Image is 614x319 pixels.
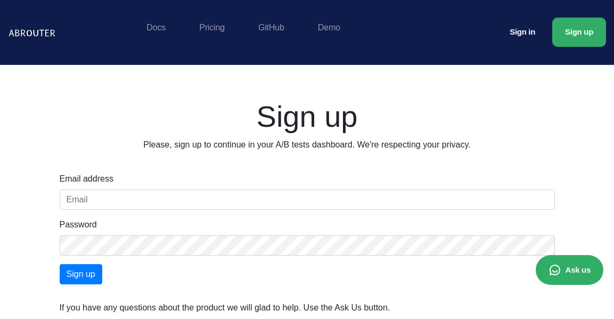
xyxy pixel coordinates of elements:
[536,255,603,285] button: Ask us
[253,18,290,37] a: GitHub
[552,18,606,47] a: Sign up
[60,173,113,185] label: Email address
[60,190,555,210] input: Email
[60,301,555,314] p: If you have any questions about the product we will glad to help. Use the Ask Us button.
[17,99,597,134] h1: Sign up
[17,138,597,151] p: Please, sign up to continue in your A/B tests dashboard. We're respecting your privacy.
[141,18,171,37] a: Docs
[194,18,230,37] a: Pricing
[8,24,58,40] img: Logo
[60,264,102,284] input: Sign up
[497,20,548,44] a: Sign in
[60,218,97,231] label: Password
[313,18,346,37] a: Demo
